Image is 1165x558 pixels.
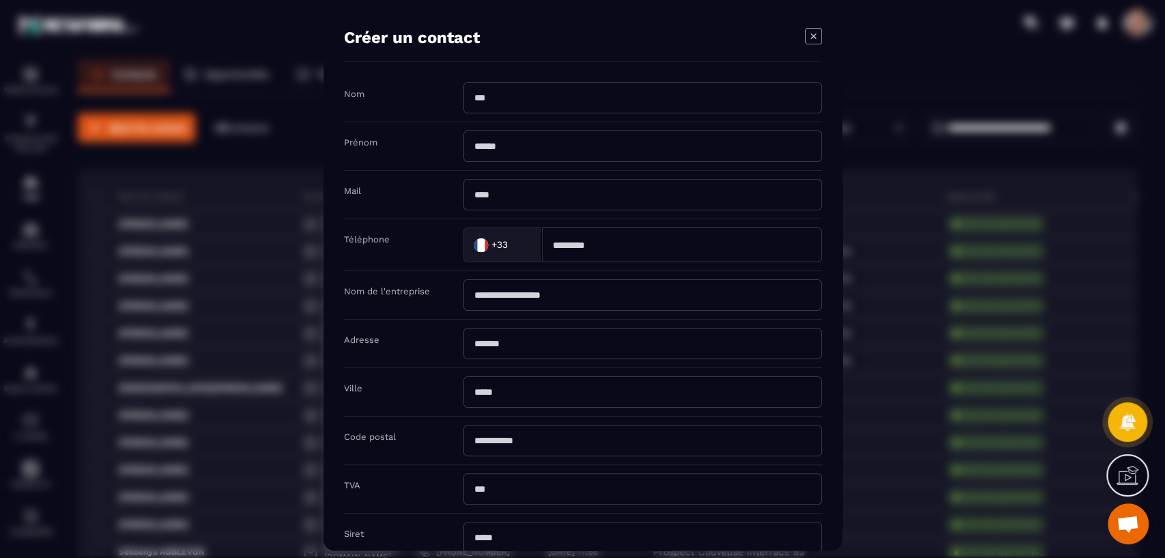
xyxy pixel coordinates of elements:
label: Téléphone [344,234,390,245]
label: Nom de l'entreprise [344,286,430,296]
div: Search for option [463,227,542,262]
img: Country Flag [467,231,494,258]
label: Code postal [344,432,396,442]
label: TVA [344,480,360,490]
span: +33 [491,238,507,252]
label: Nom [344,89,364,99]
div: Ouvrir le chat [1108,503,1149,544]
label: Ville [344,383,362,393]
h4: Créer un contact [344,28,480,47]
label: Siret [344,529,364,539]
input: Search for option [510,234,528,255]
label: Adresse [344,335,379,345]
label: Mail [344,186,361,196]
label: Prénom [344,137,377,148]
